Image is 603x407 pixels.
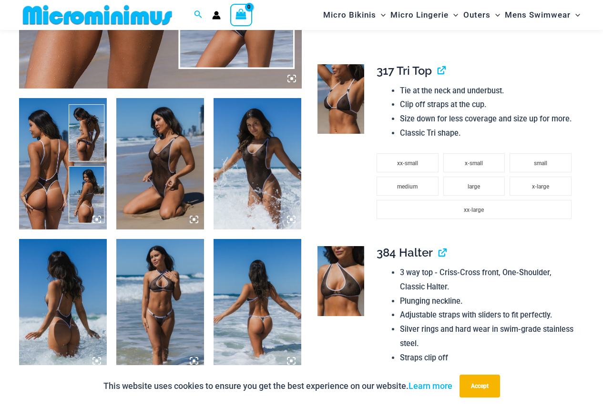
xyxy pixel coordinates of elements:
[194,9,203,21] a: Search icon link
[443,153,505,172] li: x-small
[400,308,576,322] li: Adjustable straps with sliders to fit perfectly.
[460,375,500,397] button: Accept
[510,153,572,172] li: small
[397,183,418,190] span: medium
[214,239,301,370] img: Tradewinds Ink and Ivory 384 Halter 469 Thong
[230,4,252,26] a: View Shopping Cart, empty
[400,84,576,98] li: Tie at the neck and underbust.
[449,3,458,27] span: Menu Toggle
[400,112,576,126] li: Size down for less coverage and size up for more.
[400,351,576,365] li: Straps clip off
[468,183,480,190] span: large
[409,381,452,391] a: Learn more
[400,266,576,294] li: 3 way top - Criss-Cross front, One-Shoulder, Classic Halter.
[377,246,433,259] span: 384 Halter
[491,3,500,27] span: Menu Toggle
[443,177,505,196] li: large
[317,246,364,316] img: Tradewinds Ink and Ivory 384 Halter
[400,322,576,350] li: Silver rings and hard wear in swim-grade stainless steel.
[212,11,221,20] a: Account icon link
[116,98,204,229] img: Tradewinds Ink and Ivory 807 One Piece
[390,3,449,27] span: Micro Lingerie
[317,64,364,134] img: Tradewinds Ink and Ivory 317 Tri Top
[376,3,386,27] span: Menu Toggle
[502,3,583,27] a: Mens SwimwearMenu ToggleMenu Toggle
[400,126,576,140] li: Classic Tri shape.
[377,177,439,196] li: medium
[400,294,576,308] li: Plunging neckline.
[571,3,580,27] span: Menu Toggle
[214,98,301,229] img: Tradewinds Ink and Ivory 807 One Piece
[377,64,432,78] span: 317 Tri Top
[19,239,107,370] img: Tradewinds Ink and Ivory 807 One Piece
[116,239,204,370] img: Tradewinds Ink and Ivory 384 Halter 469 Thong
[19,98,107,229] img: Collection Pack b (1)
[319,1,584,29] nav: Site Navigation
[377,153,439,172] li: xx-small
[400,98,576,112] li: Clip off straps at the cup.
[321,3,388,27] a: Micro BikinisMenu ToggleMenu Toggle
[103,379,452,393] p: This website uses cookies to ensure you get the best experience on our website.
[461,3,502,27] a: OutersMenu ToggleMenu Toggle
[377,200,572,219] li: xx-large
[463,3,491,27] span: Outers
[510,177,572,196] li: x-large
[19,4,176,26] img: MM SHOP LOGO FLAT
[464,207,484,213] span: xx-large
[323,3,376,27] span: Micro Bikinis
[388,3,460,27] a: Micro LingerieMenu ToggleMenu Toggle
[532,183,549,190] span: x-large
[534,160,547,167] span: small
[465,160,483,167] span: x-small
[397,160,418,167] span: xx-small
[505,3,571,27] span: Mens Swimwear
